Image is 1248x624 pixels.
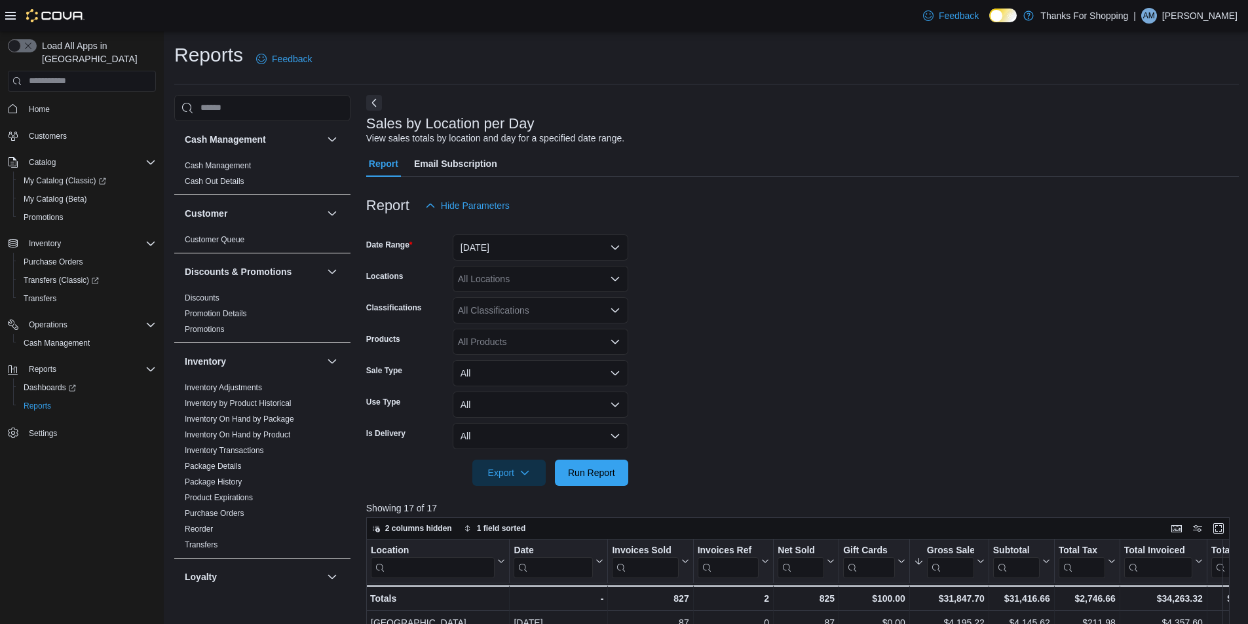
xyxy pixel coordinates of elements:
[1124,544,1192,557] div: Total Invoiced
[174,42,243,68] h1: Reports
[612,544,678,557] div: Invoices Sold
[185,265,292,278] h3: Discounts & Promotions
[1133,8,1136,24] p: |
[1059,544,1105,557] div: Total Tax
[697,544,768,578] button: Invoices Ref
[18,380,81,395] a: Dashboards
[697,544,758,557] div: Invoices Ref
[610,305,620,316] button: Open list of options
[371,544,495,557] div: Location
[185,399,292,408] a: Inventory by Product Historical
[477,523,526,534] span: 1 field sorted
[1059,544,1105,578] div: Total Tax
[453,234,628,261] button: [DATE]
[24,361,62,377] button: Reports
[18,254,88,270] a: Purchase Orders
[914,591,985,606] div: $31,847.70
[366,365,402,376] label: Sale Type
[185,414,294,424] a: Inventory On Hand by Package
[13,397,161,415] button: Reports
[29,238,61,249] span: Inventory
[185,160,251,171] span: Cash Management
[185,446,264,455] a: Inventory Transactions
[8,94,156,477] nav: Complex example
[993,544,1050,578] button: Subtotal
[1124,591,1203,606] div: $34,263.32
[18,173,156,189] span: My Catalog (Classic)
[366,428,406,439] label: Is Delivery
[251,46,317,72] a: Feedback
[185,325,225,334] a: Promotions
[13,289,161,308] button: Transfers
[3,153,161,172] button: Catalog
[1124,544,1192,578] div: Total Invoiced
[24,257,83,267] span: Purchase Orders
[24,236,156,251] span: Inventory
[24,317,73,333] button: Operations
[778,544,824,578] div: Net Sold
[185,324,225,335] span: Promotions
[24,382,76,393] span: Dashboards
[24,361,156,377] span: Reports
[612,544,689,578] button: Invoices Sold
[185,382,262,393] span: Inventory Adjustments
[366,397,400,407] label: Use Type
[24,194,87,204] span: My Catalog (Beta)
[459,521,531,536] button: 1 field sorted
[185,570,322,583] button: Loyalty
[366,116,535,132] h3: Sales by Location per Day
[272,52,312,65] span: Feedback
[185,177,244,186] a: Cash Out Details
[843,591,905,606] div: $100.00
[472,460,546,486] button: Export
[366,271,404,282] label: Locations
[3,234,161,253] button: Inventory
[18,380,156,395] span: Dashboards
[185,308,247,319] span: Promotion Details
[989,9,1017,22] input: Dark Mode
[697,544,758,578] div: Invoices Ref
[185,355,226,368] h3: Inventory
[371,544,495,578] div: Location
[26,9,85,22] img: Cova
[185,540,217,549] a: Transfers
[324,354,340,369] button: Inventory
[13,334,161,352] button: Cash Management
[366,334,400,344] label: Products
[612,591,689,606] div: 827
[324,206,340,221] button: Customer
[993,591,1050,606] div: $31,416.66
[185,207,227,220] h3: Customer
[1040,8,1128,24] p: Thanks For Shopping
[555,460,628,486] button: Run Report
[24,317,156,333] span: Operations
[24,128,72,144] a: Customers
[1169,521,1184,536] button: Keyboard shortcuts
[18,191,156,207] span: My Catalog (Beta)
[778,544,835,578] button: Net Sold
[24,155,61,170] button: Catalog
[174,290,350,342] div: Discounts & Promotions
[324,569,340,585] button: Loyalty
[612,544,678,578] div: Invoices Sold
[185,508,244,519] span: Purchase Orders
[185,207,322,220] button: Customer
[185,461,242,471] span: Package Details
[371,544,505,578] button: Location
[610,337,620,347] button: Open list of options
[3,423,161,442] button: Settings
[420,193,515,219] button: Hide Parameters
[185,265,322,278] button: Discounts & Promotions
[927,544,974,557] div: Gross Sales
[369,151,398,177] span: Report
[185,161,251,170] a: Cash Management
[1059,544,1116,578] button: Total Tax
[185,477,242,487] span: Package History
[3,126,161,145] button: Customers
[366,95,382,111] button: Next
[1124,544,1203,578] button: Total Invoiced
[843,544,895,557] div: Gift Cards
[185,293,219,303] a: Discounts
[18,398,156,414] span: Reports
[843,544,895,578] div: Gift Card Sales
